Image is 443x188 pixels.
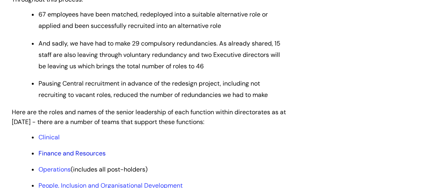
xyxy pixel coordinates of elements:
p: And sadly, we have had to make 29 compulsory redundancies. As already shared, 15 staff are also l... [38,38,287,72]
span: Here are the roles and names of the senior leadership of each function within directorates as at ... [12,108,286,126]
a: Operations [38,165,71,173]
span: (includes all post-holders) [38,165,148,173]
a: Finance and Resources [38,149,106,157]
p: 67 employees have been matched, redeployed into a suitable alternative role or applied and been s... [38,9,287,32]
a: Clinical [38,133,60,141]
p: Pausing Central recruitment in advance of the redesign project, including not recruiting to vacan... [38,78,287,101]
